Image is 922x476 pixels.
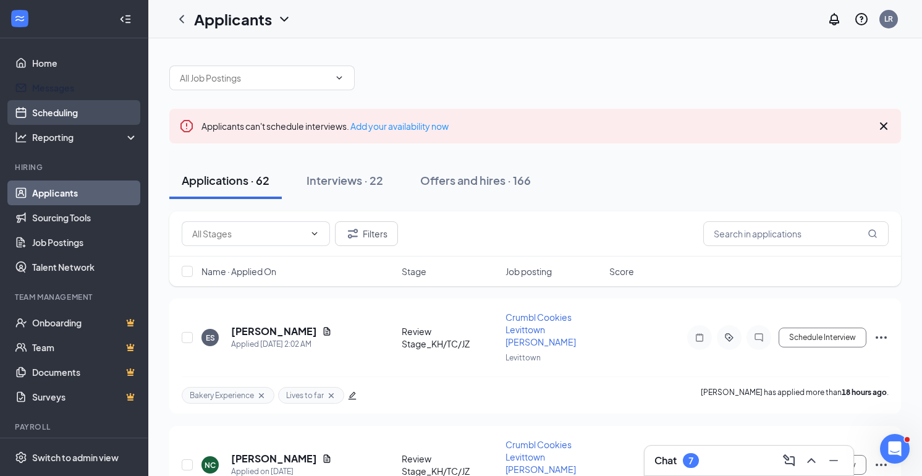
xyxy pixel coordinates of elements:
[779,451,799,470] button: ComposeMessage
[15,422,135,432] div: Payroll
[192,227,305,240] input: All Stages
[722,333,737,342] svg: ActiveTag
[32,230,138,255] a: Job Postings
[32,310,138,335] a: OnboardingCrown
[505,312,576,347] span: Crumbl Cookies Levittown [PERSON_NAME]
[15,162,135,172] div: Hiring
[190,390,254,401] span: Bakery Experience
[179,119,194,134] svg: Error
[119,13,132,25] svg: Collapse
[32,335,138,360] a: TeamCrown
[350,121,449,132] a: Add your availability now
[874,457,889,472] svg: Ellipses
[688,456,693,466] div: 7
[654,454,677,467] h3: Chat
[32,451,119,464] div: Switch to admin view
[804,453,819,468] svg: ChevronUp
[256,391,266,401] svg: Cross
[322,326,332,336] svg: Document
[880,434,910,464] iframe: Intercom live chat
[402,325,498,350] div: Review Stage_KH/TC/JZ
[201,121,449,132] span: Applicants can't schedule interviews.
[231,338,332,351] div: Applied [DATE] 2:02 AM
[194,9,272,30] h1: Applicants
[231,452,317,465] h5: [PERSON_NAME]
[277,12,292,27] svg: ChevronDown
[32,131,138,143] div: Reporting
[307,172,383,188] div: Interviews · 22
[402,265,426,278] span: Stage
[182,172,269,188] div: Applications · 62
[842,388,887,397] b: 18 hours ago
[505,439,576,475] span: Crumbl Cookies Levittown [PERSON_NAME]
[868,229,878,239] svg: MagnifyingGlass
[876,119,891,134] svg: Cross
[206,333,215,343] div: ES
[180,71,329,85] input: All Job Postings
[205,460,216,470] div: NC
[15,131,27,143] svg: Analysis
[703,221,889,246] input: Search in applications
[779,328,866,347] button: Schedule Interview
[345,226,360,241] svg: Filter
[322,454,332,464] svg: Document
[854,12,869,27] svg: QuestionInfo
[692,333,707,342] svg: Note
[782,453,797,468] svg: ComposeMessage
[827,12,842,27] svg: Notifications
[801,451,821,470] button: ChevronUp
[874,330,889,345] svg: Ellipses
[201,265,276,278] span: Name · Applied On
[286,390,324,401] span: Lives to far
[174,12,189,27] svg: ChevronLeft
[420,172,531,188] div: Offers and hires · 166
[32,360,138,385] a: DocumentsCrown
[32,51,138,75] a: Home
[32,255,138,279] a: Talent Network
[348,391,357,400] span: edit
[751,333,766,342] svg: ChatInactive
[32,75,138,100] a: Messages
[15,292,135,302] div: Team Management
[505,265,552,278] span: Job posting
[335,221,398,246] button: Filter Filters
[32,205,138,230] a: Sourcing Tools
[884,14,893,24] div: LR
[231,325,317,338] h5: [PERSON_NAME]
[824,451,844,470] button: Minimize
[14,12,26,25] svg: WorkstreamLogo
[310,229,319,239] svg: ChevronDown
[334,73,344,83] svg: ChevronDown
[326,391,336,401] svg: Cross
[15,451,27,464] svg: Settings
[505,353,541,362] span: Levittown
[32,181,138,205] a: Applicants
[609,265,634,278] span: Score
[701,387,889,404] p: [PERSON_NAME] has applied more than .
[826,453,841,468] svg: Minimize
[32,385,138,409] a: SurveysCrown
[32,100,138,125] a: Scheduling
